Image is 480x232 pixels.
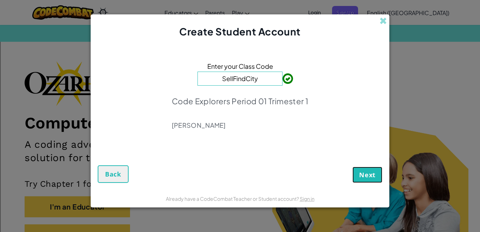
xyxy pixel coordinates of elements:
span: Back [105,170,121,178]
span: Create Student Account [179,25,300,38]
div: Sort New > Old [3,9,477,15]
a: Sign in [300,195,314,202]
div: Move To ... [3,15,477,22]
button: Back [98,165,129,183]
div: Delete [3,22,477,28]
button: Next [352,167,382,183]
div: Sort A > Z [3,3,477,9]
div: Move To ... [3,47,477,53]
div: Options [3,28,477,34]
p: [PERSON_NAME] [172,121,308,130]
div: Rename [3,41,477,47]
span: Already have a CodeCombat Teacher or Student account? [166,195,300,202]
p: Code Explorers Period 01 Trimester 1 [172,96,308,106]
span: Next [359,171,376,179]
span: Enter your Class Code [207,61,273,71]
div: Sign out [3,34,477,41]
